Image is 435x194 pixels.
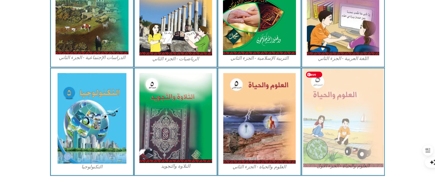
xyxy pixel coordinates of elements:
[223,164,296,170] figcaption: العلوم والحياة - الجزء الثاني
[223,55,296,62] figcaption: التربية الإسلامية - الجزء الثاني
[306,72,322,78] span: Save
[56,164,129,170] figcaption: التكنولوجيا
[139,163,212,170] figcaption: التلاوة والتجويد
[139,56,212,62] figcaption: الرياضيات - الجزء الثاني
[307,55,380,62] figcaption: اللغة العربية - الجزء الثاني
[56,54,129,61] figcaption: الدراسات الإجتماعية - الجزء الثاني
